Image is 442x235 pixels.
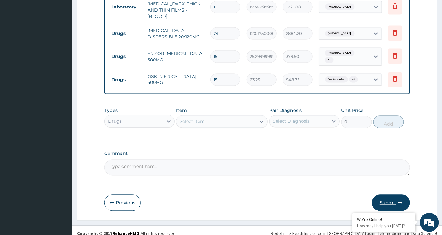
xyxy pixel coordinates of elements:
[3,163,120,185] textarea: Type your message and hit 'Enter'
[108,74,144,86] td: Drugs
[144,70,207,89] td: GSK [MEDICAL_DATA] 500MG
[341,108,364,114] label: Unit Price
[36,75,87,138] span: We're online!
[357,216,411,222] div: We're Online!
[373,116,404,128] button: Add
[325,76,348,83] span: Dental caries
[269,108,302,114] label: Pair Diagnosis
[104,108,118,114] label: Types
[108,51,144,62] td: Drugs
[104,195,141,211] button: Previous
[108,28,144,39] td: Drugs
[349,76,358,83] span: + 1
[103,3,118,18] div: Minimize live chat window
[325,57,334,63] span: + 1
[33,35,106,43] div: Chat with us now
[273,118,310,125] div: Select Diagnosis
[357,223,411,228] p: How may I help you today?
[144,47,207,66] td: EMZOR [MEDICAL_DATA] 500MG
[180,119,205,125] div: Select Item
[325,31,355,37] span: [MEDICAL_DATA]
[325,4,355,10] span: [MEDICAL_DATA]
[12,31,25,47] img: d_794563401_company_1708531726252_794563401
[325,50,355,56] span: [MEDICAL_DATA]
[108,118,122,125] div: Drugs
[104,151,410,156] label: Comment
[372,195,410,211] button: Submit
[108,1,144,13] td: Laboratory
[144,24,207,43] td: [MEDICAL_DATA] DISPERSIBLE 20/120MG
[176,108,187,114] label: Item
